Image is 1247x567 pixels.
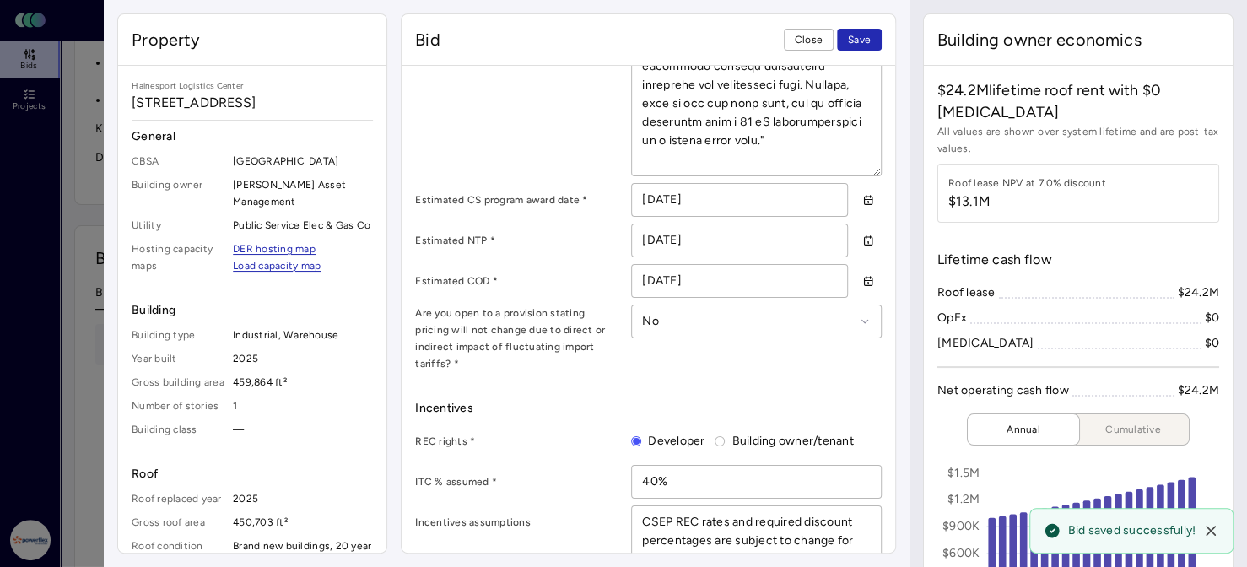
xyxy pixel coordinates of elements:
span: Bid [415,28,440,51]
text: $600K [942,546,980,560]
label: Are you open to a provision stating pricing will not change due to direct or indirect impact of f... [415,305,618,372]
span: $13.1M [948,192,1106,212]
div: Roof lease [937,283,996,302]
div: OpEx [937,309,967,327]
span: Roof [132,465,373,483]
span: Building owner [132,176,226,210]
span: Property [132,28,200,51]
span: $24.2M lifetime roof rent with $0 [MEDICAL_DATA] [937,79,1219,123]
div: [MEDICAL_DATA] [937,334,1034,353]
span: Building class [132,421,226,438]
span: Building type [132,327,226,343]
span: Gross building area [132,374,226,391]
div: $24.2M [1178,283,1220,302]
div: $0 [1205,309,1220,327]
label: Incentives assumptions [415,514,618,531]
span: CBSA [132,153,226,170]
span: [PERSON_NAME] Asset Management [233,176,373,210]
span: 2025 [233,350,373,367]
span: Cumulative [1091,421,1175,438]
span: [GEOGRAPHIC_DATA] [233,153,373,170]
label: ITC % assumed * [415,473,618,490]
div: Net operating cash flow [937,381,1069,400]
span: Hainesport Logistics Center [132,79,373,93]
text: $900K [942,519,980,533]
text: $1.2M [947,492,980,506]
a: DER hosting map [233,240,316,257]
div: $24.2M [1178,381,1220,400]
label: Estimated CS program award date * [415,192,618,208]
label: Building owner/tenant [725,432,853,451]
span: Incentives [415,399,882,418]
span: Year built [132,350,226,367]
button: Close [784,29,834,51]
span: — [233,421,373,438]
span: Gross roof area [132,514,226,531]
span: Roof replaced year [132,490,226,507]
div: $0 [1205,334,1220,353]
label: Estimated COD * [415,273,618,289]
input: __% [632,466,881,498]
span: 459,864 ft² [233,374,373,391]
label: REC rights * [415,433,618,450]
label: Estimated NTP * [415,232,618,249]
span: [STREET_ADDRESS] [132,93,373,113]
span: General [132,127,373,146]
span: Close [795,31,823,48]
button: Save [837,29,882,51]
span: Annual [981,421,1066,438]
label: Developer [641,432,704,451]
span: Public Service Elec & Gas Co [233,217,373,234]
span: 2025 [233,490,373,507]
text: $1.5M [947,466,980,480]
span: Building owner economics [937,28,1142,51]
div: Roof lease NPV at 7.0% discount [948,175,1106,192]
span: Hosting capacity maps [132,240,226,274]
span: 1 [233,397,373,414]
span: Bid saved successfully! [1067,522,1196,539]
a: Load capacity map [233,257,321,274]
span: All values are shown over system lifetime and are post-tax values. [937,123,1219,157]
span: Utility [132,217,226,234]
span: Lifetime cash flow [937,250,1052,270]
span: Building [132,301,373,320]
span: Industrial, Warehouse [233,327,373,343]
span: Number of stories [132,397,226,414]
span: Save [848,31,871,48]
span: 450,703 ft² [233,514,373,531]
